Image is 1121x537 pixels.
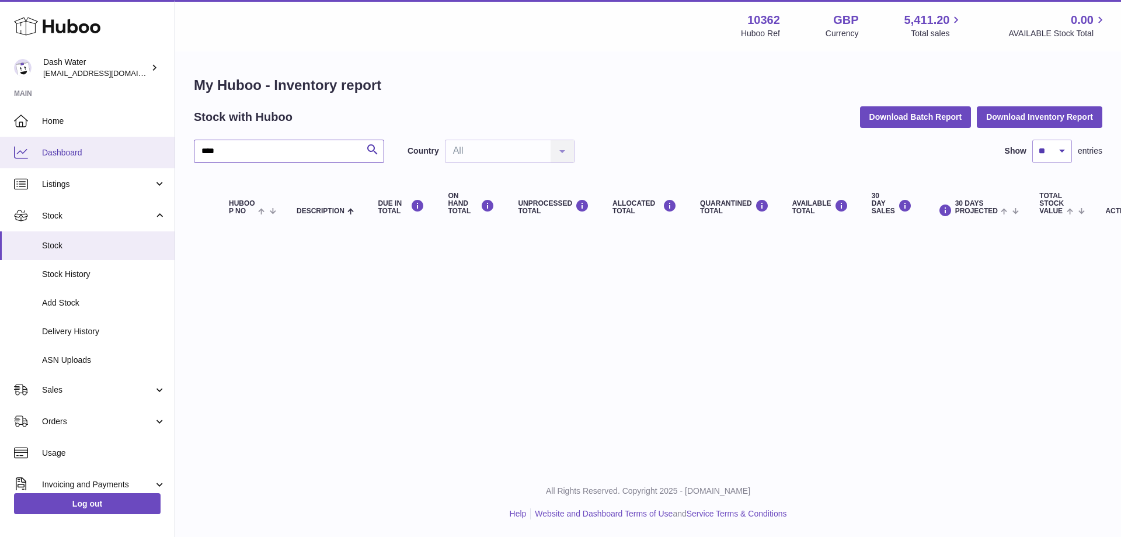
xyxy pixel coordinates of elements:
[1008,12,1107,39] a: 0.00 AVAILABLE Stock Total
[792,199,848,215] div: AVAILABLE Total
[194,76,1102,95] h1: My Huboo - Inventory report
[741,28,780,39] div: Huboo Ref
[531,508,786,519] li: and
[1039,192,1064,216] span: Total stock value
[42,355,166,366] span: ASN Uploads
[518,199,589,215] div: UNPROCESSED Total
[378,199,424,215] div: DUE IN TOTAL
[860,106,972,127] button: Download Batch Report
[229,200,255,215] span: Huboo P no
[297,207,344,215] span: Description
[42,297,166,309] span: Add Stock
[904,12,963,39] a: 5,411.20 Total sales
[700,199,769,215] div: QUARANTINED Total
[42,479,154,490] span: Invoicing and Payments
[1005,145,1026,157] label: Show
[833,12,858,28] strong: GBP
[43,68,172,78] span: [EMAIL_ADDRESS][DOMAIN_NAME]
[1071,12,1094,28] span: 0.00
[42,210,154,221] span: Stock
[911,28,963,39] span: Total sales
[955,200,998,215] span: 30 DAYS PROJECTED
[510,509,527,518] a: Help
[14,493,161,514] a: Log out
[42,147,166,158] span: Dashboard
[43,57,148,79] div: Dash Water
[14,59,32,77] img: orders@dash-water.com
[42,448,166,459] span: Usage
[42,269,166,280] span: Stock History
[904,12,950,28] span: 5,411.20
[42,116,166,127] span: Home
[42,416,154,427] span: Orders
[42,240,166,251] span: Stock
[408,145,439,157] label: Country
[747,12,780,28] strong: 10362
[184,486,1112,497] p: All Rights Reserved. Copyright 2025 - [DOMAIN_NAME]
[42,326,166,337] span: Delivery History
[687,509,787,518] a: Service Terms & Conditions
[977,106,1102,127] button: Download Inventory Report
[1008,28,1107,39] span: AVAILABLE Stock Total
[535,509,673,518] a: Website and Dashboard Terms of Use
[1078,145,1102,157] span: entries
[826,28,859,39] div: Currency
[194,109,293,125] h2: Stock with Huboo
[42,179,154,190] span: Listings
[872,192,912,216] div: 30 DAY SALES
[612,199,677,215] div: ALLOCATED Total
[42,384,154,396] span: Sales
[448,192,495,216] div: ON HAND Total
